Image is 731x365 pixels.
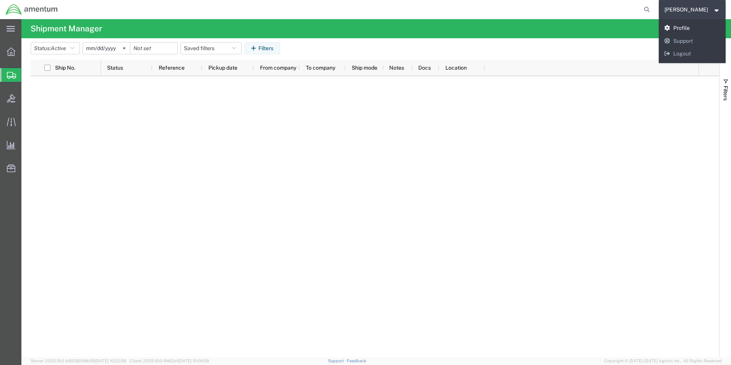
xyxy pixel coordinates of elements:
span: Copyright © [DATE]-[DATE] Agistix Inc., All Rights Reserved [604,358,722,364]
span: Ship No. [55,65,75,71]
span: Ship mode [352,65,377,71]
span: From company [260,65,296,71]
a: Profile [659,22,726,35]
span: Server: 2025.19.0-b9208248b56 [31,358,126,363]
span: [DATE] 10:06:59 [178,358,209,363]
span: Docs [418,65,431,71]
span: [DATE] 10:22:58 [95,358,126,363]
span: To company [306,65,335,71]
button: Status:Active [31,42,80,54]
input: Not set [130,42,177,54]
span: Status [107,65,123,71]
span: Marty Clayton [664,5,708,14]
span: Client: 2025.19.0-1f462a1 [130,358,209,363]
a: Logout [659,47,726,60]
span: Active [51,45,66,51]
span: Reference [159,65,185,71]
button: Filters [244,42,280,54]
input: Not set [83,42,130,54]
span: Filters [723,86,729,101]
a: Support [328,358,347,363]
a: Feedback [347,358,366,363]
span: Location [445,65,467,71]
button: Saved filters [180,42,242,54]
button: [PERSON_NAME] [664,5,721,14]
a: Support [659,35,726,48]
img: logo [5,4,58,15]
span: Notes [389,65,404,71]
h4: Shipment Manager [31,19,102,38]
span: Pickup date [208,65,237,71]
